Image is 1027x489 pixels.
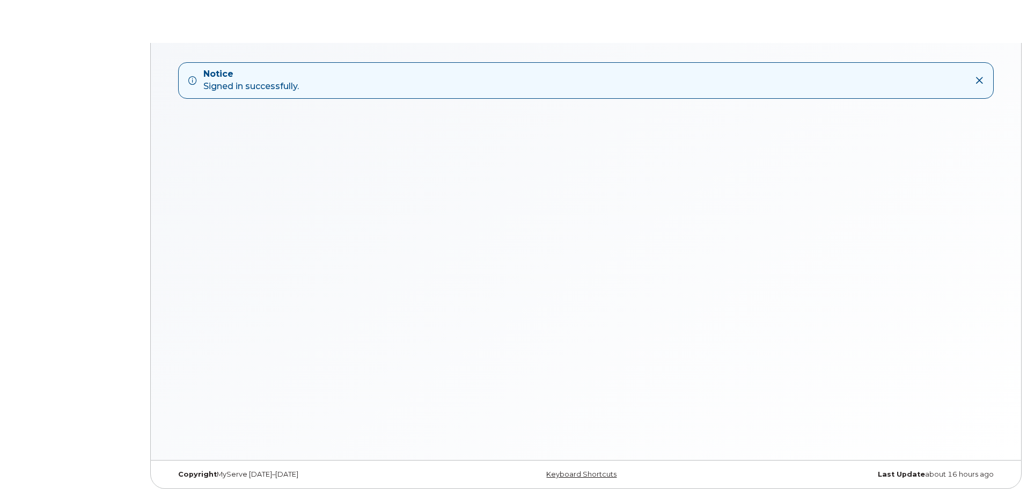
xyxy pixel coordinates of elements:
[546,470,617,478] a: Keyboard Shortcuts
[878,470,925,478] strong: Last Update
[724,470,1002,479] div: about 16 hours ago
[203,68,299,81] strong: Notice
[178,470,217,478] strong: Copyright
[203,68,299,93] div: Signed in successfully.
[170,470,448,479] div: MyServe [DATE]–[DATE]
